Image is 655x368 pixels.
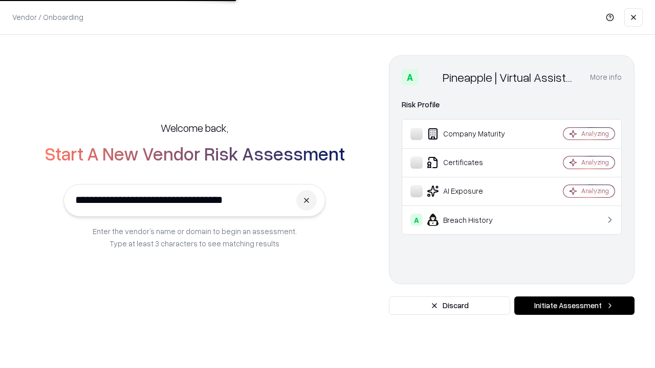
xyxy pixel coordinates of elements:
[410,128,533,140] div: Company Maturity
[389,296,510,315] button: Discard
[410,156,533,169] div: Certificates
[410,214,423,226] div: A
[45,143,345,164] h2: Start A New Vendor Risk Assessment
[514,296,635,315] button: Initiate Assessment
[581,158,609,167] div: Analyzing
[581,187,609,195] div: Analyzing
[402,99,622,111] div: Risk Profile
[402,69,418,85] div: A
[443,69,578,85] div: Pineapple | Virtual Assistant Agency
[93,225,297,249] p: Enter the vendor’s name or domain to begin an assessment. Type at least 3 characters to see match...
[422,69,439,85] img: Pineapple | Virtual Assistant Agency
[410,185,533,197] div: AI Exposure
[590,68,622,86] button: More info
[161,121,228,135] h5: Welcome back,
[581,129,609,138] div: Analyzing
[12,12,83,22] p: Vendor / Onboarding
[410,214,533,226] div: Breach History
